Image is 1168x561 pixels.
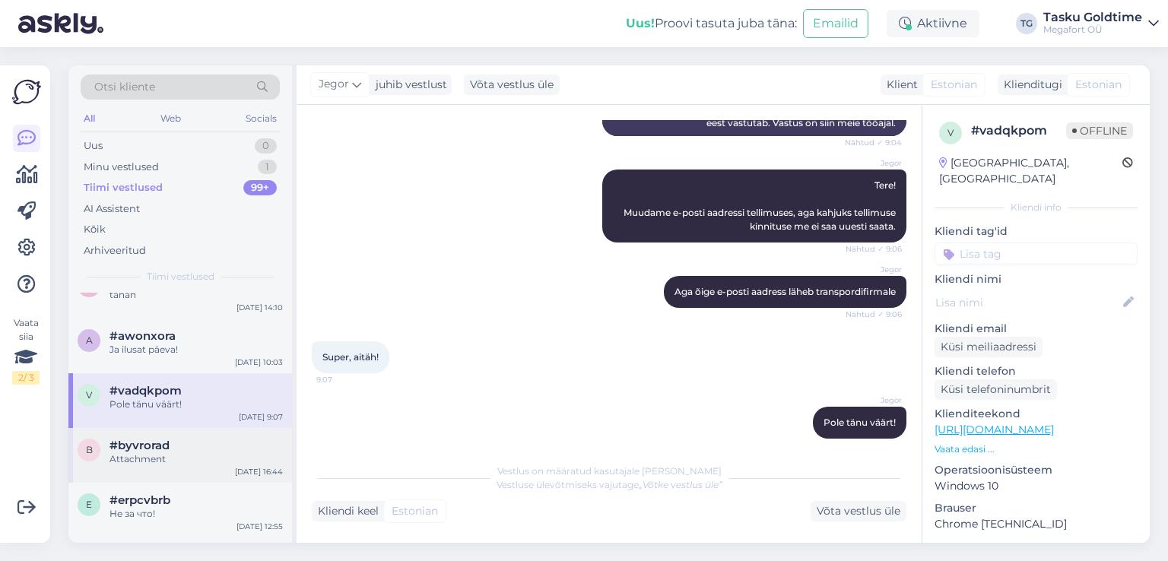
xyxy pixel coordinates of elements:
[392,503,438,519] span: Estonian
[464,74,560,95] div: Võta vestlus üle
[84,201,140,217] div: AI Assistent
[824,417,896,428] span: Pole tänu väärt!
[497,479,722,490] span: Vestluse ülevõtmiseks vajutage
[86,444,93,455] span: b
[935,423,1054,436] a: [URL][DOMAIN_NAME]
[845,395,902,406] span: Jegor
[947,127,954,138] span: v
[86,499,92,510] span: e
[881,77,918,93] div: Klient
[1043,11,1142,24] div: Tasku Goldtime
[1075,77,1122,93] span: Estonian
[243,180,277,195] div: 99+
[845,243,902,255] span: Nähtud ✓ 9:06
[109,384,182,398] span: #vadqkpom
[803,9,868,38] button: Emailid
[935,442,1138,456] p: Vaata edasi ...
[845,439,902,451] span: 9:07
[1043,11,1159,36] a: Tasku GoldtimeMegafort OÜ
[84,180,163,195] div: Tiimi vestlused
[255,138,277,154] div: 0
[84,138,103,154] div: Uus
[370,77,447,93] div: juhib vestlust
[935,201,1138,214] div: Kliendi info
[1066,122,1133,139] span: Offline
[84,222,106,237] div: Kõik
[147,270,214,284] span: Tiimi vestlused
[12,371,40,385] div: 2 / 3
[86,334,93,346] span: a
[157,109,184,128] div: Web
[935,294,1120,311] input: Lisa nimi
[322,351,379,363] span: Super, aitäh!
[935,337,1043,357] div: Küsi meiliaadressi
[239,411,283,423] div: [DATE] 9:07
[109,452,283,466] div: Attachment
[626,14,797,33] div: Proovi tasuta juba täna:
[845,264,902,275] span: Jegor
[845,309,902,320] span: Nähtud ✓ 9:06
[109,288,283,302] div: tänan
[316,374,373,385] span: 9:07
[935,516,1138,532] p: Chrome [TECHNICAL_ID]
[845,157,902,169] span: Jegor
[935,406,1138,422] p: Klienditeekond
[939,155,1122,187] div: [GEOGRAPHIC_DATA], [GEOGRAPHIC_DATA]
[84,243,146,258] div: Arhiveeritud
[935,363,1138,379] p: Kliendi telefon
[235,357,283,368] div: [DATE] 10:03
[109,507,283,521] div: Не за что!
[935,500,1138,516] p: Brauser
[811,501,906,521] div: Võta vestlus üle
[887,10,979,37] div: Aktiivne
[626,16,655,30] b: Uus!
[86,389,92,401] span: v
[998,77,1062,93] div: Klienditugi
[84,160,159,175] div: Minu vestlused
[109,439,170,452] span: #byvrorad
[109,329,176,343] span: #awonxora
[639,479,722,490] i: „Võtke vestlus üle”
[235,466,283,477] div: [DATE] 16:44
[1016,13,1037,34] div: TG
[935,379,1057,400] div: Küsi telefoninumbrit
[81,109,98,128] div: All
[971,122,1066,140] div: # vadqkpom
[674,286,896,297] span: Aga õige e-posti aadress läheb transpordifirmale
[12,78,41,106] img: Askly Logo
[319,76,349,93] span: Jegor
[236,302,283,313] div: [DATE] 14:10
[312,503,379,519] div: Kliendi keel
[935,223,1138,239] p: Kliendi tag'id
[1043,24,1142,36] div: Megafort OÜ
[258,160,277,175] div: 1
[109,398,283,411] div: Pole tänu väärt!
[935,271,1138,287] p: Kliendi nimi
[845,137,902,148] span: Nähtud ✓ 9:04
[109,493,170,507] span: #erpcvbrb
[931,77,977,93] span: Estonian
[12,316,40,385] div: Vaata siia
[935,462,1138,478] p: Operatsioonisüsteem
[236,521,283,532] div: [DATE] 12:55
[243,109,280,128] div: Socials
[94,79,155,95] span: Otsi kliente
[935,321,1138,337] p: Kliendi email
[497,465,722,477] span: Vestlus on määratud kasutajale [PERSON_NAME]
[935,242,1138,265] input: Lisa tag
[109,343,283,357] div: Ja ilusat päeva!
[935,478,1138,494] p: Windows 10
